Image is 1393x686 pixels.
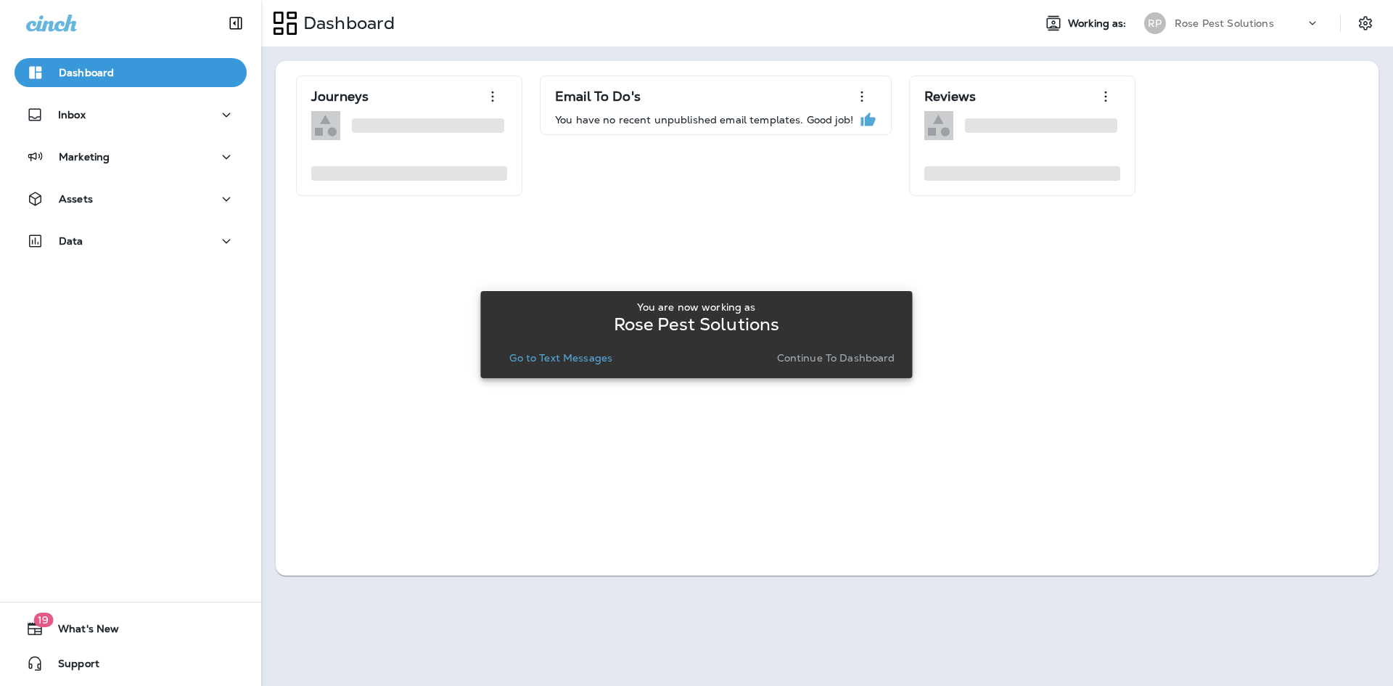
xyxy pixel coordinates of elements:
button: Go to Text Messages [504,348,618,368]
p: Reviews [924,89,976,104]
p: Rose Pest Solutions [1175,17,1274,29]
p: Dashboard [297,12,395,34]
button: Support [15,649,247,678]
span: Working as: [1068,17,1130,30]
p: Dashboard [59,67,114,78]
p: Rose Pest Solutions [614,319,780,330]
p: Journeys [311,89,369,104]
p: Continue to Dashboard [777,352,895,364]
button: Assets [15,184,247,213]
button: Collapse Sidebar [215,9,256,38]
div: RP [1144,12,1166,34]
span: 19 [33,613,53,627]
p: Marketing [59,151,110,163]
p: Assets [59,193,93,205]
p: Go to Text Messages [509,352,612,364]
button: Marketing [15,142,247,171]
button: Dashboard [15,58,247,87]
p: Inbox [58,109,86,121]
span: Support [44,658,99,675]
button: Settings [1352,10,1378,36]
span: What's New [44,623,119,640]
p: Data [59,235,83,247]
button: Inbox [15,100,247,129]
button: Data [15,226,247,256]
p: You are now working as [637,301,755,313]
button: 19What's New [15,614,247,643]
button: Continue to Dashboard [771,348,901,368]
